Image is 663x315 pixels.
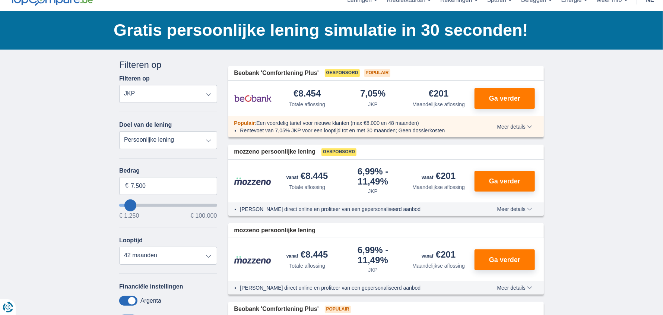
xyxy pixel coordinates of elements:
[497,124,532,129] span: Meer details
[190,213,217,219] span: € 100.000
[286,250,328,261] div: €8.445
[240,284,470,292] li: [PERSON_NAME] direct online en profiteer van een gepersonaliseerd aanbod
[119,59,217,71] div: Filteren op
[497,207,532,212] span: Meer details
[489,95,520,102] span: Ga verder
[234,120,255,126] span: Populair
[422,171,456,182] div: €201
[286,171,328,182] div: €8.445
[234,89,272,108] img: product.pl.alt Beobank
[234,69,319,78] span: Beobank 'Comfortlening Plus'
[343,246,403,265] div: 6,99%
[368,266,378,274] div: JKP
[492,206,538,212] button: Meer details
[240,205,470,213] li: [PERSON_NAME] direct online en profiteer van een gepersonaliseerd aanbod
[289,101,325,108] div: Totale aflossing
[256,120,419,126] span: Een voordelig tarief voor nieuwe klanten (max €8.000 en 48 maanden)
[422,250,456,261] div: €201
[119,213,139,219] span: € 1.250
[125,182,129,190] span: €
[119,167,217,174] label: Bedrag
[119,283,183,290] label: Financiële instellingen
[234,305,319,314] span: Beobank 'Comfortlening Plus'
[429,89,448,99] div: €201
[289,183,325,191] div: Totale aflossing
[475,88,535,109] button: Ga verder
[368,101,378,108] div: JKP
[360,89,386,99] div: 7,05%
[412,183,465,191] div: Maandelijkse aflossing
[489,256,520,263] span: Ga verder
[325,69,360,77] span: Gesponsord
[119,75,150,82] label: Filteren op
[364,69,390,77] span: Populair
[475,171,535,192] button: Ga verder
[412,101,465,108] div: Maandelijkse aflossing
[497,285,532,290] span: Meer details
[228,119,476,127] div: :
[234,148,316,156] span: mozzeno persoonlijke lening
[234,226,316,235] span: mozzeno persoonlijke lening
[321,148,356,156] span: Gesponsord
[240,127,470,134] li: Rentevoet van 7,05% JKP voor een looptijd tot en met 30 maanden; Geen dossierkosten
[119,237,143,244] label: Looptijd
[343,167,403,186] div: 6,99%
[492,124,538,130] button: Meer details
[368,188,378,195] div: JKP
[289,262,325,270] div: Totale aflossing
[475,249,535,270] button: Ga verder
[412,262,465,270] div: Maandelijkse aflossing
[492,285,538,291] button: Meer details
[119,122,172,128] label: Doel van de lening
[234,177,272,185] img: product.pl.alt Mozzeno
[119,204,217,207] input: wantToBorrow
[294,89,321,99] div: €8.454
[234,256,272,264] img: product.pl.alt Mozzeno
[325,306,351,313] span: Populair
[114,19,544,42] h1: Gratis persoonlijke lening simulatie in 30 seconden!
[489,178,520,185] span: Ga verder
[140,297,161,304] label: Argenta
